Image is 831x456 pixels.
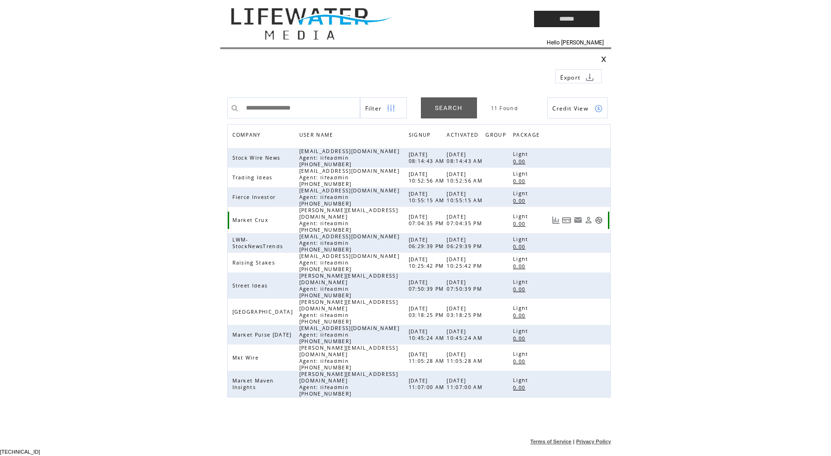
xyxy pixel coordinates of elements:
[409,129,433,143] span: SIGNUP
[232,129,263,143] span: COMPANY
[547,39,604,46] span: Hello [PERSON_NAME]
[447,236,484,250] span: [DATE] 06:29:39 PM
[232,331,294,338] span: Market Pulse [DATE]
[299,129,336,143] span: USER NAME
[585,73,594,81] img: download.png
[513,334,530,342] a: 0.00
[409,351,447,364] span: [DATE] 11:05:28 AM
[232,354,261,361] span: Mkt Wire
[513,129,542,143] span: PACKAGE
[409,377,447,390] span: [DATE] 11:07:00 AM
[232,174,275,181] span: Trading Ideas
[409,151,447,164] span: [DATE] 08:14:43 AM
[513,384,528,391] span: 0.00
[409,213,447,227] span: [DATE] 07:04:35 PM
[513,256,531,262] span: Light
[513,236,531,243] span: Light
[513,312,528,319] span: 0.00
[513,170,531,177] span: Light
[387,98,395,119] img: filters.png
[232,132,263,137] a: COMPANY
[447,191,485,204] span: [DATE] 10:55:15 AM
[447,279,484,292] span: [DATE] 07:50:39 PM
[409,236,447,250] span: [DATE] 06:29:39 PM
[513,328,531,334] span: Light
[560,74,581,81] span: Export to csv file
[552,216,560,224] a: View Usage
[552,104,589,112] span: Show Credits View
[513,197,530,205] a: 0.00
[574,216,582,224] a: Resend welcome email to this user
[513,351,531,357] span: Light
[409,256,447,269] span: [DATE] 10:25:42 PM
[232,194,278,200] span: Fierce Investor
[594,104,603,113] img: credits.png
[562,216,571,224] a: View Bills
[232,377,274,390] span: Market Maven Insights
[232,309,296,315] span: [GEOGRAPHIC_DATA]
[299,345,398,371] span: [PERSON_NAME][EMAIL_ADDRESS][DOMAIN_NAME] Agent: lifeadmin [PHONE_NUMBER]
[513,178,528,184] span: 0.00
[447,328,485,341] span: [DATE] 10:45:24 AM
[555,69,602,83] a: Export
[513,198,528,204] span: 0.00
[513,286,528,293] span: 0.00
[513,221,528,227] span: 0.00
[595,216,603,224] a: Support
[530,439,571,444] a: Terms of Service
[447,213,484,227] span: [DATE] 07:04:35 PM
[513,279,531,285] span: Light
[299,325,399,345] span: [EMAIL_ADDRESS][DOMAIN_NAME] Agent: lifeadmin [PHONE_NUMBER]
[513,305,531,311] span: Light
[409,328,447,341] span: [DATE] 10:45:24 AM
[299,299,398,325] span: [PERSON_NAME][EMAIL_ADDRESS][DOMAIN_NAME] Agent: lifeadmin [PHONE_NUMBER]
[513,177,530,185] a: 0.00
[409,191,447,204] span: [DATE] 10:55:15 AM
[547,97,608,118] a: Credit View
[447,171,485,184] span: [DATE] 10:52:56 AM
[513,262,530,270] a: 0.00
[513,377,531,383] span: Light
[513,190,531,197] span: Light
[485,129,511,143] a: GROUP
[299,233,399,253] span: [EMAIL_ADDRESS][DOMAIN_NAME] Agent: lifeadmin [PHONE_NUMBER]
[513,243,530,250] a: 0.00
[447,351,485,364] span: [DATE] 11:05:28 AM
[513,358,528,365] span: 0.00
[447,377,485,390] span: [DATE] 11:07:00 AM
[513,243,528,250] span: 0.00
[513,335,528,342] span: 0.00
[513,311,530,319] a: 0.00
[232,282,270,289] span: Street Ideas
[421,97,477,118] a: SEARCH
[299,272,398,299] span: [PERSON_NAME][EMAIL_ADDRESS][DOMAIN_NAME] Agent: lifeadmin [PHONE_NUMBER]
[360,97,407,118] a: Filter
[513,151,531,157] span: Light
[299,148,399,168] span: [EMAIL_ADDRESS][DOMAIN_NAME] Agent: lifeadmin [PHONE_NUMBER]
[299,168,399,187] span: [EMAIL_ADDRESS][DOMAIN_NAME] Agent: lifeadmin [PHONE_NUMBER]
[299,132,336,137] a: USER NAME
[299,371,398,397] span: [PERSON_NAME][EMAIL_ADDRESS][DOMAIN_NAME] Agent: lifeadmin [PHONE_NUMBER]
[232,236,286,250] span: LWM-StockNewsTrends
[513,357,530,365] a: 0.00
[491,105,519,111] span: 11 Found
[447,256,484,269] span: [DATE] 10:25:42 PM
[447,129,481,143] span: ACTIVATED
[513,129,544,143] a: PACKAGE
[409,279,447,292] span: [DATE] 07:50:39 PM
[232,217,271,223] span: Market Crux
[573,439,574,444] span: |
[447,151,485,164] span: [DATE] 08:14:43 AM
[585,216,593,224] a: View Profile
[232,154,283,161] span: Stock Wire News
[513,383,530,391] a: 0.00
[513,158,528,165] span: 0.00
[513,213,531,220] span: Light
[299,187,399,207] span: [EMAIL_ADDRESS][DOMAIN_NAME] Agent: lifeadmin [PHONE_NUMBER]
[409,132,433,137] a: SIGNUP
[447,129,483,143] a: ACTIVATED
[409,305,447,318] span: [DATE] 03:18:25 PM
[232,259,278,266] span: Raising Stakes
[576,439,611,444] a: Privacy Policy
[513,285,530,293] a: 0.00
